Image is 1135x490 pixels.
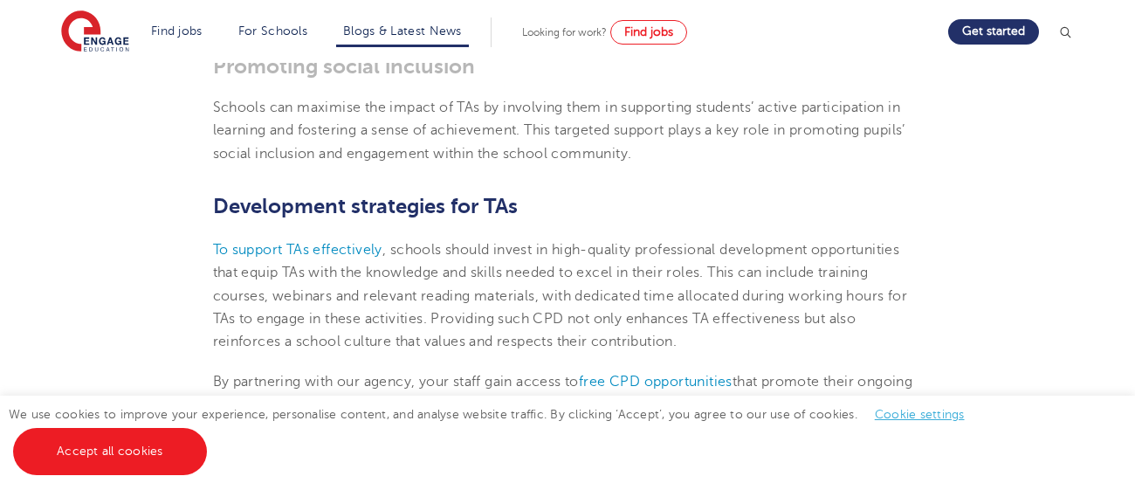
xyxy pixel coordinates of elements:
a: Accept all cookies [13,428,207,475]
p: , schools should invest in high-quality professional development opportunities that equip TAs wit... [213,238,923,353]
a: For Schools [238,24,307,38]
p: Schools can maximise the impact of TAs by involving them in supporting students’ active participa... [213,96,923,165]
span: Looking for work? [522,26,607,38]
span: Find jobs [624,25,673,38]
a: free CPD opportunities [579,374,733,390]
a: Get started [948,19,1039,45]
p: By partnering with our agency, your staff gain access to that promote their ongoing professional ... [213,370,923,485]
a: Find jobs [610,20,687,45]
a: Find jobs [151,24,203,38]
a: Blogs & Latest News [343,24,462,38]
h2: Development strategies for TAs [213,191,923,221]
img: Engage Education [61,10,129,54]
h3: Promoting social inclusion [213,54,923,79]
a: To support TAs effectively [213,242,382,258]
span: We use cookies to improve your experience, personalise content, and analyse website traffic. By c... [9,408,982,458]
a: Cookie settings [875,408,965,421]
